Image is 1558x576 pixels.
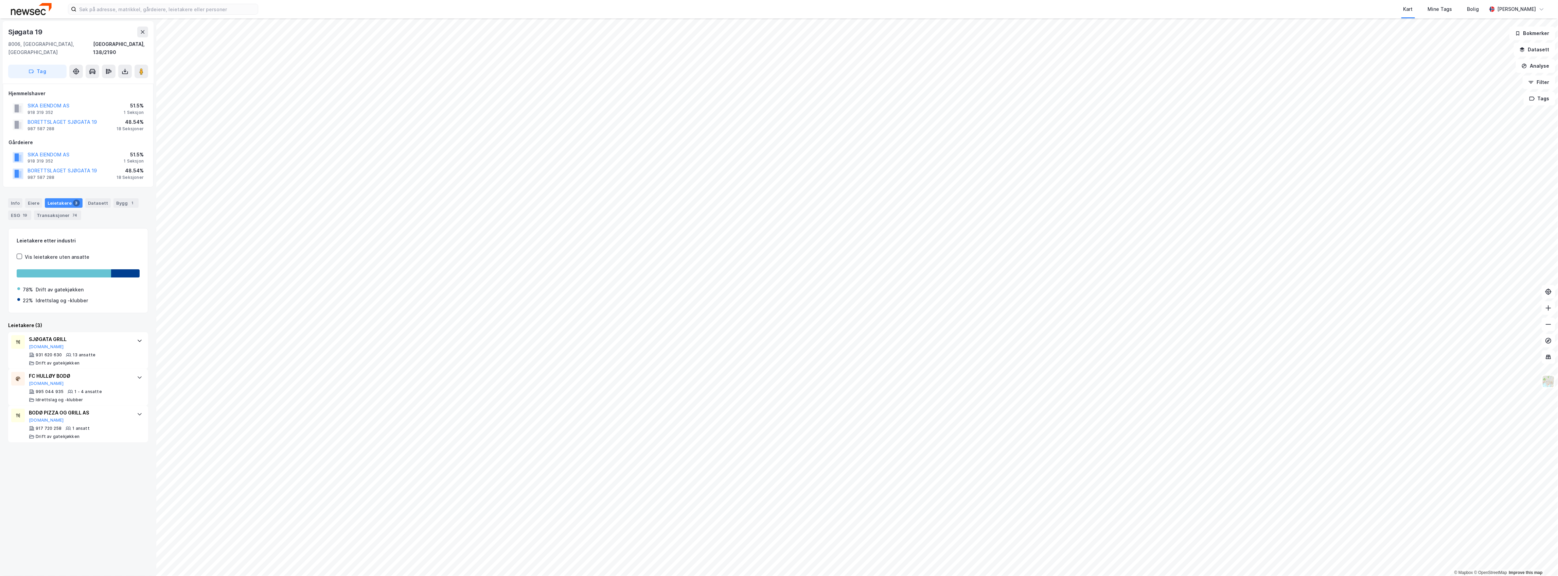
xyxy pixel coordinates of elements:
[117,175,144,180] div: 18 Seksjoner
[8,210,31,220] div: ESG
[124,102,144,110] div: 51.5%
[8,198,22,208] div: Info
[29,409,130,417] div: BODØ PIZZA OG GRILL AS
[1467,5,1479,13] div: Bolig
[1524,92,1555,105] button: Tags
[36,426,61,431] div: 917 720 258
[28,175,54,180] div: 987 587 288
[1542,375,1555,388] img: Z
[74,389,102,394] div: 1 - 4 ansatte
[8,138,148,147] div: Gårdeiere
[1524,543,1558,576] div: Kontrollprogram for chat
[36,352,62,358] div: 931 620 630
[8,65,67,78] button: Tag
[124,110,144,115] div: 1 Seksjon
[117,126,144,132] div: 18 Seksjoner
[1509,27,1555,40] button: Bokmerker
[1509,570,1543,575] a: Improve this map
[117,167,144,175] div: 48.54%
[73,200,80,206] div: 3
[17,237,140,245] div: Leietakere etter industri
[45,198,83,208] div: Leietakere
[124,158,144,164] div: 1 Seksjon
[29,372,130,380] div: FC HULLØY BODØ
[1403,5,1413,13] div: Kart
[23,286,33,294] div: 78%
[8,40,93,56] div: 8006, [GEOGRAPHIC_DATA], [GEOGRAPHIC_DATA]
[129,200,136,206] div: 1
[71,212,78,219] div: 74
[28,110,53,115] div: 918 319 352
[21,212,29,219] div: 19
[72,426,90,431] div: 1 ansatt
[25,253,89,261] div: Vis leietakere uten ansatte
[1516,59,1555,73] button: Analyse
[117,118,144,126] div: 48.54%
[1454,570,1473,575] a: Mapbox
[29,344,64,350] button: [DOMAIN_NAME]
[34,210,81,220] div: Transaksjoner
[76,4,258,14] input: Søk på adresse, matrikkel, gårdeiere, leietakere eller personer
[36,397,83,403] div: Idrettslag og -klubber
[25,198,42,208] div: Eiere
[73,352,95,358] div: 13 ansatte
[28,126,54,132] div: 987 587 288
[36,360,79,366] div: Drift av gatekjøkken
[124,151,144,159] div: 51.5%
[36,286,84,294] div: Drift av gatekjøkken
[1523,75,1555,89] button: Filter
[1428,5,1452,13] div: Mine Tags
[36,389,64,394] div: 995 044 935
[36,434,79,439] div: Drift av gatekjøkken
[8,89,148,98] div: Hjemmelshaver
[1524,543,1558,576] iframe: Chat Widget
[1514,43,1555,56] button: Datasett
[29,381,64,386] button: [DOMAIN_NAME]
[113,198,139,208] div: Bygg
[23,297,33,305] div: 22%
[8,321,148,329] div: Leietakere (3)
[29,335,130,343] div: SJØGATA GRILL
[28,158,53,164] div: 918 319 352
[85,198,111,208] div: Datasett
[93,40,148,56] div: [GEOGRAPHIC_DATA], 138/2190
[8,27,44,37] div: Sjøgata 19
[29,418,64,423] button: [DOMAIN_NAME]
[11,3,52,15] img: newsec-logo.f6e21ccffca1b3a03d2d.png
[1474,570,1507,575] a: OpenStreetMap
[36,297,88,305] div: Idrettslag og -klubber
[1498,5,1536,13] div: [PERSON_NAME]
